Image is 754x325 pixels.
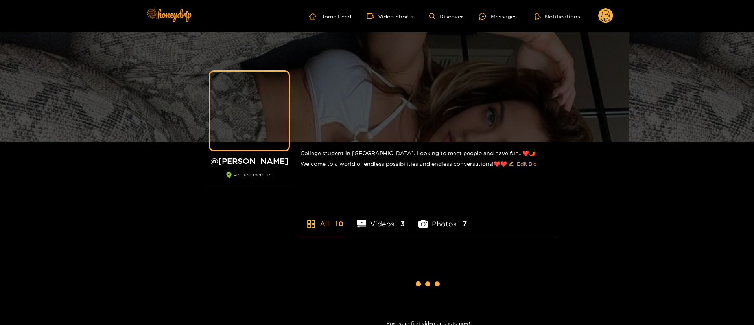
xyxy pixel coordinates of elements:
[517,160,536,168] span: Edit Bio
[367,13,413,20] a: Video Shorts
[367,13,378,20] span: video-camera
[309,13,320,20] span: home
[300,201,343,237] li: All
[429,13,463,20] a: Discover
[335,219,343,229] span: 10
[463,219,467,229] span: 7
[206,156,293,166] h1: @ [PERSON_NAME]
[400,219,405,229] span: 3
[300,142,556,176] div: College student in [GEOGRAPHIC_DATA]. Looking to meet people and have fun...❤️🌶️ Welcome to a wor...
[418,201,467,237] li: Photos
[479,12,517,21] div: Messages
[357,201,405,237] li: Videos
[509,161,514,167] span: edit
[507,158,538,170] button: editEdit Bio
[206,172,293,186] div: verified member
[306,219,316,229] span: appstore
[309,13,351,20] a: Home Feed
[533,12,583,20] button: Notifications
